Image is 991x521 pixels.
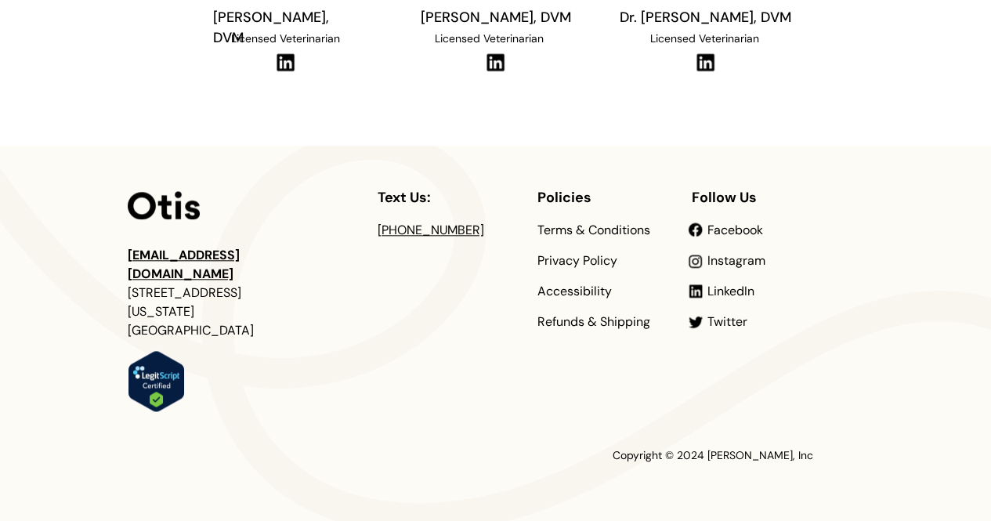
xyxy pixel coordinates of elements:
[537,285,612,298] a: Accessibility
[707,252,765,269] span: Instagram
[650,31,759,45] span: Licensed Veterinarian
[213,8,329,47] span: [PERSON_NAME], DVM
[537,283,612,299] span: Accessibility
[707,285,754,298] a: LinkedIn
[421,8,571,27] span: [PERSON_NAME], DVM
[613,448,813,462] span: Copyright © 2024 [PERSON_NAME], Inc
[692,188,757,207] span: Follow Us
[537,252,617,269] span: Privacy Policy
[128,350,185,412] img: Verify Approval for www.otisforpets.com
[128,402,185,414] a: Verify LegitScript Approval for www.otisforpets.com
[537,255,617,267] a: Privacy Policy
[707,222,763,238] span: Facebook
[707,224,763,237] a: Facebook
[707,255,765,267] a: Instagram
[128,284,254,338] span: [STREET_ADDRESS] [US_STATE][GEOGRAPHIC_DATA]
[537,313,650,330] span: Refunds & Shipping
[128,247,240,282] a: [EMAIL_ADDRESS][DOMAIN_NAME]
[537,224,650,237] a: Terms & Conditions
[620,8,791,27] span: Dr. [PERSON_NAME], DVM
[435,31,544,45] span: Licensed Veterinarian
[378,188,431,207] span: Text Us:
[537,222,650,238] span: Terms & Conditions
[707,313,747,330] span: Twitter
[707,283,754,299] span: LinkedIn
[537,316,650,328] a: Refunds & Shipping
[707,316,747,328] a: Twitter
[378,222,484,238] a: [PHONE_NUMBER]
[537,188,591,207] span: Policies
